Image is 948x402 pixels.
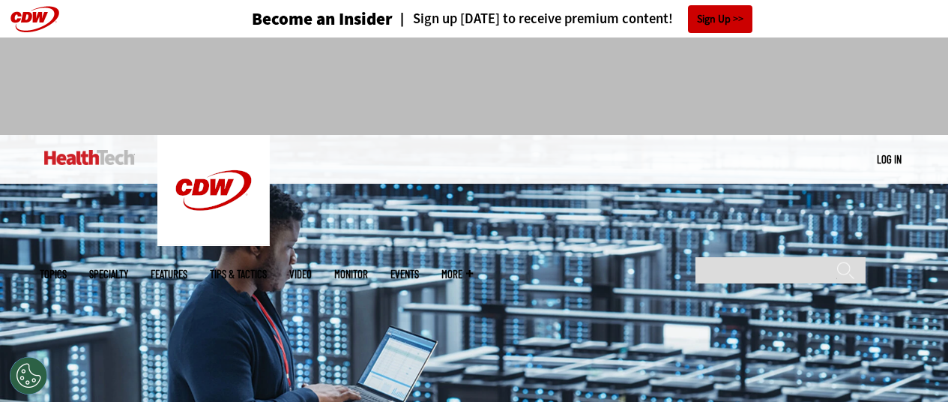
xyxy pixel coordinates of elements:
a: Features [151,268,187,280]
a: CDW [157,234,270,250]
img: Home [44,150,135,165]
div: Cookies Settings [10,357,47,394]
a: Sign Up [688,5,752,33]
button: Open Preferences [10,357,47,394]
a: Sign up [DATE] to receive premium content! [393,12,673,26]
img: Home [157,135,270,246]
span: More [441,268,473,280]
iframe: advertisement [202,52,747,120]
a: Tips & Tactics [210,268,267,280]
span: Topics [40,268,67,280]
a: Video [289,268,312,280]
span: Specialty [89,268,128,280]
div: User menu [877,151,902,167]
a: Log in [877,152,902,166]
a: Become an Insider [196,10,393,28]
a: Events [390,268,419,280]
h3: Become an Insider [252,10,393,28]
a: MonITor [334,268,368,280]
